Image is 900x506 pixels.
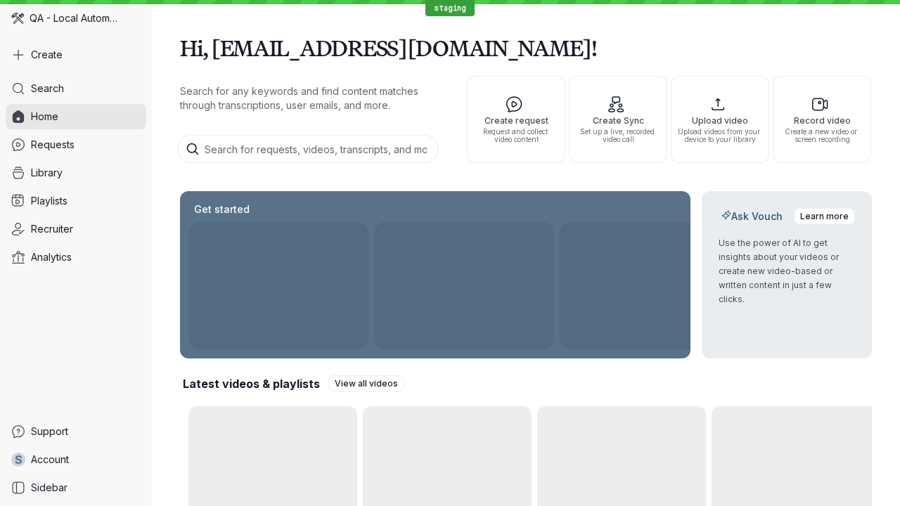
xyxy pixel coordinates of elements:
[671,76,769,163] button: Upload videoUpload videos from your device to your library
[31,48,63,62] span: Create
[575,116,661,125] span: Create Sync
[31,138,75,152] span: Requests
[15,453,22,467] span: s
[31,222,73,236] span: Recruiter
[6,475,146,500] a: Sidebar
[773,76,871,163] button: Record videoCreate a new video or screen recording
[335,377,398,391] span: View all videos
[180,28,872,67] h1: Hi, [EMAIL_ADDRESS][DOMAIN_NAME]!
[30,11,120,25] span: QA - Local Automation
[6,245,146,270] a: Analytics
[6,216,146,242] a: Recruiter
[31,166,63,180] span: Library
[719,236,855,306] p: Use the power of AI to get insights about your videos or create new video-based or written conten...
[779,116,865,125] span: Record video
[779,128,865,143] span: Create a new video or screen recording
[794,208,855,225] a: Learn more
[677,116,763,125] span: Upload video
[6,447,146,472] a: sAccount
[467,76,565,163] button: Create requestRequest and collect video content
[31,481,67,495] span: Sidebar
[180,84,442,112] p: Search for any keywords and find content matches through transcriptions, user emails, and more.
[6,104,146,129] a: Home
[6,42,146,67] button: Create
[31,453,69,467] span: Account
[11,12,24,25] img: QA - Local Automation avatar
[677,128,763,143] span: Upload videos from your device to your library
[6,132,146,157] a: Requests
[6,188,146,214] a: Playlists
[31,424,68,439] span: Support
[6,6,146,31] div: QA - Local Automation
[6,160,146,186] a: Library
[183,376,320,391] h2: Latest videos & playlists
[719,209,785,223] h2: Ask Vouch
[569,76,667,163] button: Create SyncSet up a live, recorded video call
[191,202,252,216] h2: Get started
[473,116,559,125] span: Create request
[473,128,559,143] span: Request and collect video content
[31,250,72,264] span: Analytics
[6,76,146,101] a: Search
[31,110,58,124] span: Home
[31,194,67,208] span: Playlists
[177,135,439,163] input: Search for requests, videos, transcripts, and more...
[575,128,661,143] span: Set up a live, recorded video call
[328,375,404,392] a: View all videos
[6,419,146,444] a: Support
[31,82,64,96] span: Search
[800,209,849,223] span: Learn more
